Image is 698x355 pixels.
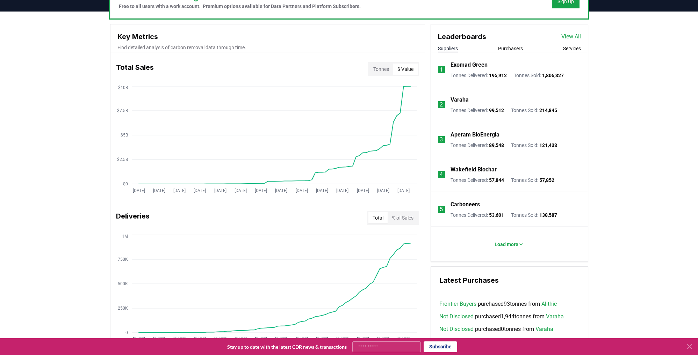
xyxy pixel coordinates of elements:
[388,212,418,223] button: % of Sales
[153,337,165,342] tspan: [DATE]
[118,257,128,262] tspan: 750K
[451,107,504,114] p: Tonnes Delivered :
[117,157,128,162] tspan: $2.5B
[439,338,580,354] span: purchased 504 tonnes from
[118,281,128,286] tspan: 500K
[451,212,504,219] p: Tonnes Delivered :
[132,188,145,193] tspan: [DATE]
[153,188,165,193] tspan: [DATE]
[489,142,504,148] span: 89,548
[393,64,418,75] button: $ Value
[439,325,474,333] a: Not Disclosed
[451,165,497,174] a: Wakefield Biochar
[489,237,530,251] button: Load more
[563,45,581,52] button: Services
[542,73,564,78] span: 1,806,327
[440,205,443,214] p: 5
[117,44,418,51] p: Find detailed analysis of carbon removal data through time.
[489,177,504,183] span: 57,844
[439,338,474,346] a: Not Disclosed
[368,212,388,223] button: Total
[234,337,246,342] tspan: [DATE]
[438,45,458,52] button: Suppliers
[316,188,328,193] tspan: [DATE]
[132,337,145,342] tspan: [DATE]
[118,85,128,90] tspan: $10B
[336,337,348,342] tspan: [DATE]
[498,45,523,52] button: Purchasers
[439,275,580,286] h3: Latest Purchases
[295,188,308,193] tspan: [DATE]
[451,131,499,139] a: Aperam BioEnergia
[214,188,226,193] tspan: [DATE]
[438,31,486,42] h3: Leaderboards
[275,188,287,193] tspan: [DATE]
[117,31,418,42] h3: Key Metrics
[511,142,557,149] p: Tonnes Sold :
[122,234,128,239] tspan: 1M
[214,337,226,342] tspan: [DATE]
[397,337,410,342] tspan: [DATE]
[194,188,206,193] tspan: [DATE]
[539,177,554,183] span: 57,852
[121,133,128,138] tspan: $5B
[489,212,504,218] span: 53,601
[377,188,389,193] tspan: [DATE]
[439,300,557,308] span: purchased 93 tonnes from
[173,337,186,342] tspan: [DATE]
[451,142,504,149] p: Tonnes Delivered :
[123,182,128,186] tspan: $0
[377,337,389,342] tspan: [DATE]
[194,337,206,342] tspan: [DATE]
[495,241,518,248] p: Load more
[439,312,564,321] span: purchased 1,944 tonnes from
[440,135,443,144] p: 3
[439,325,553,333] span: purchased 0 tonnes from
[275,337,287,342] tspan: [DATE]
[125,330,128,335] tspan: 0
[119,3,361,10] p: Free to all users with a work account. Premium options available for Data Partners and Platform S...
[439,300,476,308] a: Frontier Buyers
[539,142,557,148] span: 121,433
[511,212,557,219] p: Tonnes Sold :
[316,337,328,342] tspan: [DATE]
[255,337,267,342] tspan: [DATE]
[255,188,267,193] tspan: [DATE]
[451,200,480,209] a: Carboneers
[451,177,504,184] p: Tonnes Delivered :
[511,107,557,114] p: Tonnes Sold :
[440,66,443,74] p: 1
[440,101,443,109] p: 2
[489,73,507,78] span: 195,912
[511,177,554,184] p: Tonnes Sold :
[546,312,564,321] a: Varaha
[234,188,246,193] tspan: [DATE]
[539,212,557,218] span: 138,587
[118,306,128,311] tspan: 250K
[295,337,308,342] tspan: [DATE]
[116,211,150,225] h3: Deliveries
[369,64,393,75] button: Tonnes
[514,72,564,79] p: Tonnes Sold :
[357,337,369,342] tspan: [DATE]
[489,108,504,113] span: 99,512
[539,108,557,113] span: 214,845
[439,312,474,321] a: Not Disclosed
[117,108,128,113] tspan: $7.5B
[357,188,369,193] tspan: [DATE]
[440,170,443,179] p: 4
[116,62,154,76] h3: Total Sales
[451,96,469,104] a: Varaha
[535,325,553,333] a: Varaha
[397,188,410,193] tspan: [DATE]
[451,61,488,69] a: Exomad Green
[336,188,348,193] tspan: [DATE]
[561,32,581,41] a: View All
[173,188,186,193] tspan: [DATE]
[451,72,507,79] p: Tonnes Delivered :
